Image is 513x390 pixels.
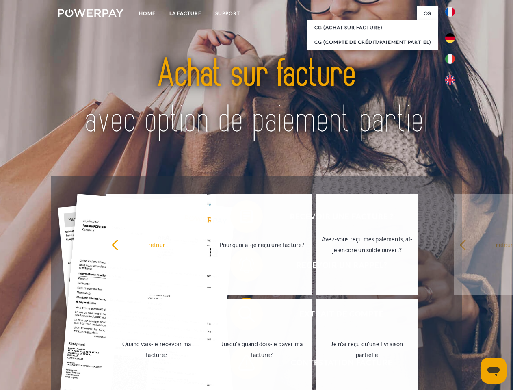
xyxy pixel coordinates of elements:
div: Avez-vous reçu mes paiements, ai-je encore un solde ouvert? [321,234,413,256]
a: CG (achat sur facture) [307,20,438,35]
img: fr [445,7,455,17]
div: Je n'ai reçu qu'une livraison partielle [321,338,413,360]
img: it [445,54,455,64]
a: Support [208,6,247,21]
img: logo-powerpay-white.svg [58,9,123,17]
a: LA FACTURE [162,6,208,21]
a: CG [417,6,438,21]
a: Avez-vous reçu mes paiements, ai-je encore un solde ouvert? [316,194,418,295]
img: de [445,33,455,43]
div: Quand vais-je recevoir ma facture? [111,338,203,360]
iframe: Bouton de lancement de la fenêtre de messagerie [481,357,507,383]
div: Jusqu'à quand dois-je payer ma facture? [216,338,307,360]
div: Pourquoi ai-je reçu une facture? [216,239,307,250]
img: en [445,75,455,85]
img: title-powerpay_fr.svg [78,39,435,156]
div: retour [111,239,203,250]
a: Home [132,6,162,21]
a: CG (Compte de crédit/paiement partiel) [307,35,438,50]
